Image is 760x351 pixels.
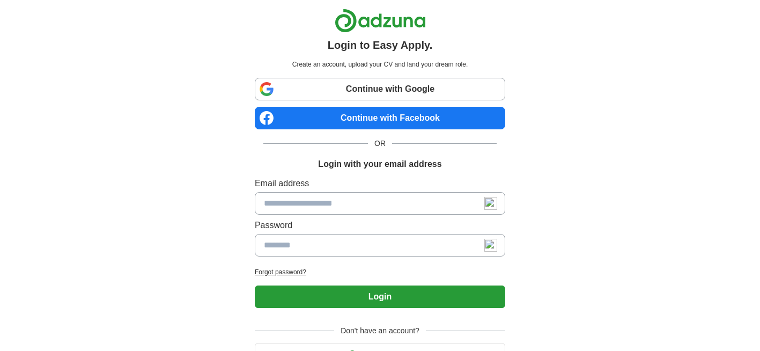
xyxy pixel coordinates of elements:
[255,267,505,277] a: Forgot password?
[257,60,503,69] p: Create an account, upload your CV and land your dream role.
[368,138,392,149] span: OR
[318,158,441,171] h1: Login with your email address
[335,9,426,33] img: Adzuna logo
[255,78,505,100] a: Continue with Google
[328,37,433,53] h1: Login to Easy Apply.
[255,177,505,190] label: Email address
[255,219,505,232] label: Password
[484,197,497,210] img: npw-badge-icon-locked.svg
[255,286,505,308] button: Login
[255,107,505,129] a: Continue with Facebook
[334,325,426,337] span: Don't have an account?
[484,239,497,252] img: npw-badge-icon-locked.svg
